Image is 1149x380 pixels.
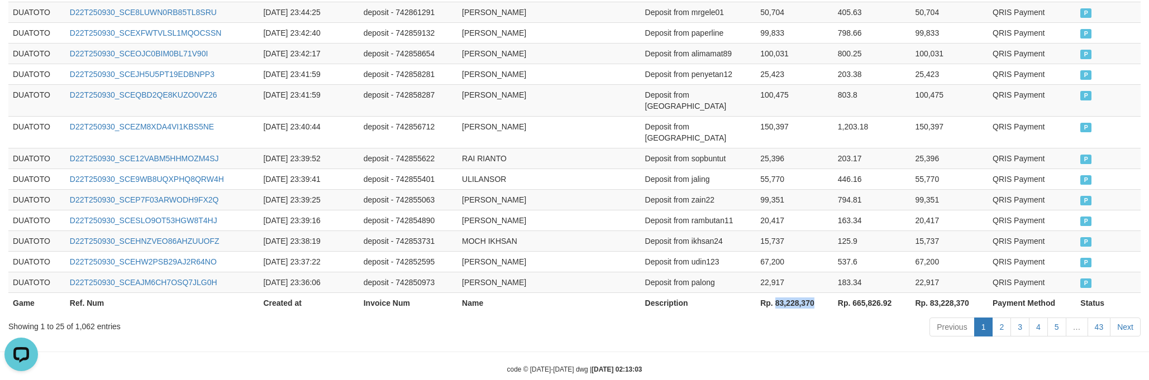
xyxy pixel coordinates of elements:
[756,64,833,84] td: 25,423
[910,189,988,210] td: 99,351
[359,272,457,292] td: deposit - 742850973
[988,2,1076,22] td: QRIS Payment
[988,169,1076,189] td: QRIS Payment
[988,84,1076,116] td: QRIS Payment
[641,189,756,210] td: Deposit from zain22
[833,189,911,210] td: 794.81
[1088,318,1111,336] a: 43
[457,43,641,64] td: [PERSON_NAME]
[1029,318,1048,336] a: 4
[8,210,65,230] td: DUATOTO
[70,49,208,58] a: D22T250930_SCEOJC0BIM0BL71V90I
[1080,91,1091,100] span: PAID
[641,43,756,64] td: Deposit from alimamat89
[641,169,756,189] td: Deposit from jaling
[988,189,1076,210] td: QRIS Payment
[359,84,457,116] td: deposit - 742858287
[70,237,220,246] a: D22T250930_SCEHNZVEO86AHZUUOFZ
[359,43,457,64] td: deposit - 742858654
[457,22,641,43] td: [PERSON_NAME]
[70,257,217,266] a: D22T250930_SCEHW2PSB29AJ2R64NO
[259,22,359,43] td: [DATE] 23:42:40
[359,2,457,22] td: deposit - 742861291
[259,210,359,230] td: [DATE] 23:39:16
[259,189,359,210] td: [DATE] 23:39:25
[988,230,1076,251] td: QRIS Payment
[833,116,911,148] td: 1,203.18
[756,169,833,189] td: 55,770
[259,116,359,148] td: [DATE] 23:40:44
[8,148,65,169] td: DUATOTO
[910,272,988,292] td: 22,917
[756,251,833,272] td: 67,200
[1047,318,1066,336] a: 5
[1110,318,1141,336] a: Next
[988,22,1076,43] td: QRIS Payment
[1080,278,1091,288] span: PAID
[833,292,911,313] th: Rp. 665,826.92
[641,210,756,230] td: Deposit from rambutan11
[259,272,359,292] td: [DATE] 23:36:06
[1080,8,1091,18] span: PAID
[70,70,214,79] a: D22T250930_SCEJH5U5PT19EDBNPP3
[833,210,911,230] td: 163.34
[359,210,457,230] td: deposit - 742854890
[359,230,457,251] td: deposit - 742853731
[359,169,457,189] td: deposit - 742855401
[259,43,359,64] td: [DATE] 23:42:17
[457,272,641,292] td: [PERSON_NAME]
[8,22,65,43] td: DUATOTO
[70,175,224,184] a: D22T250930_SCE9WB8UQXPHQ8QRW4H
[988,292,1076,313] th: Payment Method
[756,2,833,22] td: 50,704
[70,90,217,99] a: D22T250930_SCEQBD2QE8KUZO0VZ26
[910,2,988,22] td: 50,704
[8,251,65,272] td: DUATOTO
[756,22,833,43] td: 99,833
[259,292,359,313] th: Created at
[910,22,988,43] td: 99,833
[70,216,217,225] a: D22T250930_SCESLO9OT53HGW8T4HJ
[833,43,911,64] td: 800.25
[1080,258,1091,267] span: PAID
[756,189,833,210] td: 99,351
[70,122,214,131] a: D22T250930_SCEZM8XDA4VI1KBS5NE
[457,169,641,189] td: ULILANSOR
[910,292,988,313] th: Rp. 83,228,370
[833,84,911,116] td: 803.8
[641,148,756,169] td: Deposit from sopbuntut
[359,292,457,313] th: Invoice Num
[988,116,1076,148] td: QRIS Payment
[988,251,1076,272] td: QRIS Payment
[70,8,217,17] a: D22T250930_SCE8LUWN0RB85TL8SRU
[457,116,641,148] td: [PERSON_NAME]
[70,278,217,287] a: D22T250930_SCEAJM6CH7OSQ7JLG0H
[1080,50,1091,59] span: PAID
[1066,318,1088,336] a: …
[756,84,833,116] td: 100,475
[756,210,833,230] td: 20,417
[641,84,756,116] td: Deposit from [GEOGRAPHIC_DATA]
[1080,217,1091,226] span: PAID
[507,365,642,373] small: code © [DATE]-[DATE] dwg |
[457,84,641,116] td: [PERSON_NAME]
[1080,237,1091,247] span: PAID
[359,116,457,148] td: deposit - 742856712
[641,292,756,313] th: Description
[259,251,359,272] td: [DATE] 23:37:22
[910,251,988,272] td: 67,200
[833,64,911,84] td: 203.38
[457,148,641,169] td: RAI RIANTO
[833,2,911,22] td: 405.63
[259,148,359,169] td: [DATE] 23:39:52
[70,195,219,204] a: D22T250930_SCEP7F03ARWODH9FX2Q
[1080,155,1091,164] span: PAID
[259,84,359,116] td: [DATE] 23:41:59
[833,230,911,251] td: 125.9
[8,116,65,148] td: DUATOTO
[4,4,38,38] button: Open LiveChat chat widget
[988,272,1076,292] td: QRIS Payment
[910,43,988,64] td: 100,031
[988,148,1076,169] td: QRIS Payment
[259,2,359,22] td: [DATE] 23:44:25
